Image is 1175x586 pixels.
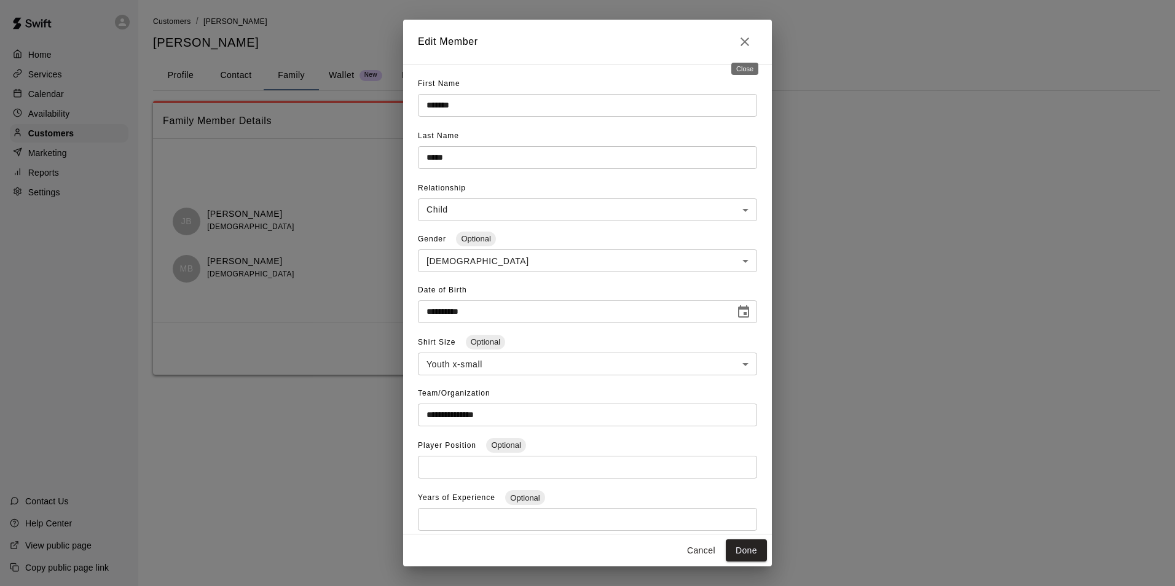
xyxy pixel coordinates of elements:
div: [DEMOGRAPHIC_DATA] [418,249,757,272]
span: Team/Organization [418,389,490,397]
span: Optional [505,493,544,502]
span: First Name [418,79,460,88]
span: Gender [418,235,449,243]
button: Close [733,29,757,54]
button: Choose date, selected date is Sep 6, 2020 [731,300,756,324]
div: Child [418,198,757,221]
span: Relationship [418,184,466,192]
span: Optional [466,337,505,346]
span: Last Name [418,131,459,140]
div: Close [731,63,758,75]
span: Date of Birth [418,286,467,294]
span: Optional [456,234,495,243]
button: Done [726,539,767,562]
button: Cancel [682,539,721,562]
h2: Edit Member [403,20,772,64]
span: Optional [486,440,525,450]
span: Years of Experience [418,493,498,502]
span: Shirt Size [418,338,458,346]
span: Player Position [418,441,479,450]
div: Youth x-small [418,353,757,375]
